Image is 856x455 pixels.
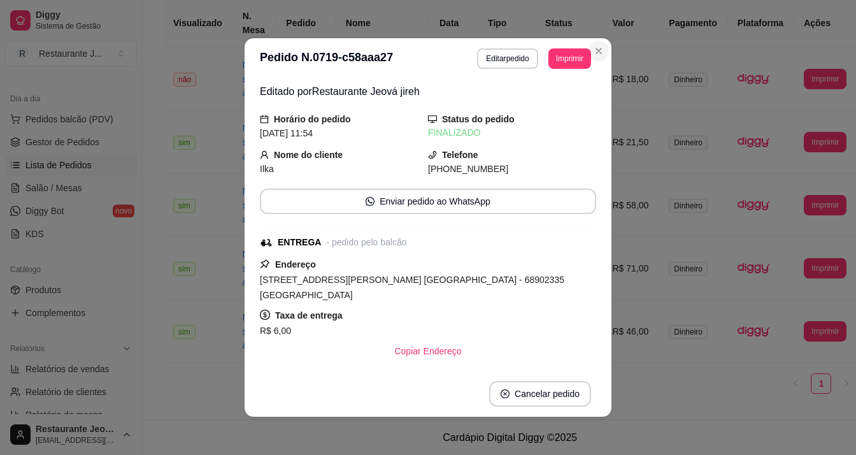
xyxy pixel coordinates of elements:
[588,41,609,61] button: Close
[278,236,321,249] div: ENTREGA
[260,164,274,174] span: Ilka
[275,259,316,270] strong: Endereço
[275,310,343,321] strong: Taxa de entrega
[274,114,351,124] strong: Horário do pedido
[260,326,291,336] span: R$ 6,00
[260,86,420,97] span: Editado por Restaurante Jeová jireh
[384,338,471,364] button: Copiar Endereço
[477,48,538,69] button: Editarpedido
[260,310,270,320] span: dollar
[260,150,269,159] span: user
[489,381,591,407] button: close-circleCancelar pedido
[428,150,437,159] span: phone
[260,128,313,138] span: [DATE] 11:54
[366,197,374,206] span: whats-app
[260,48,393,69] h3: Pedido N. 0719-c58aaa27
[442,150,478,160] strong: Telefone
[260,115,269,124] span: calendar
[260,275,564,300] span: [STREET_ADDRESS][PERSON_NAME] [GEOGRAPHIC_DATA] - 68902335 [GEOGRAPHIC_DATA]
[428,164,508,174] span: [PHONE_NUMBER]
[274,150,343,160] strong: Nome do cliente
[428,115,437,124] span: desktop
[428,126,596,140] div: FINALIZADO
[326,236,406,249] div: - pedido pelo balcão
[548,48,591,69] button: Imprimir
[442,114,515,124] strong: Status do pedido
[260,259,270,269] span: pushpin
[501,389,510,398] span: close-circle
[260,189,596,214] button: whats-appEnviar pedido ao WhatsApp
